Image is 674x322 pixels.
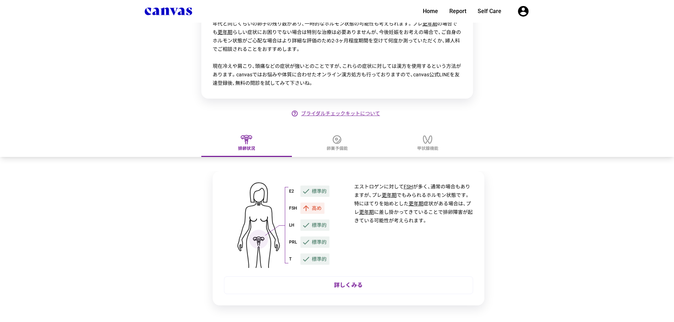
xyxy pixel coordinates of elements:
[354,184,404,189] span: エストロゲンに対して
[354,201,471,215] span: 症状がある場合は、プレ
[302,255,310,263] i: check
[420,7,441,16] a: Home
[302,204,310,212] i: arrow_upward
[237,182,280,268] img: woman.svg
[302,238,310,246] i: check
[447,7,469,16] a: Report
[300,253,329,265] div: 標準的
[213,29,461,86] span: らしい症状にお困りでない場合は特別な治療は必要ありませんが、今後妊娠をお考えの場合で、ご自身のホルモン状態がご心配な場合はより詳細な評価のため2-3ヶ月程度期間を空けて何度か測っていただくか、婦...
[289,222,298,228] div: LH
[517,5,530,18] button: User menu
[302,221,310,229] i: check
[289,188,298,194] div: E2
[354,192,470,206] span: でもみられるホルモン状態です。 特にほてりを始めとした
[289,239,298,245] div: PRL
[224,276,473,294] a: 詳しくみる
[302,187,310,195] i: check
[404,184,413,189] span: FSH
[327,146,348,151] span: 卵巣予備能
[300,236,329,248] div: 標準的
[289,205,298,211] div: FSH
[517,5,530,18] i: account_circle
[382,192,397,198] span: 更年期
[238,146,255,151] span: 排卵状況
[354,184,470,198] span: が多く、通常の場合もありますが、プレ
[475,7,504,16] a: Self Care
[300,203,324,214] div: 高め
[300,186,329,197] div: 標準的
[300,219,329,231] div: 標準的
[301,110,380,117] a: ブライダルチェックキットについて
[417,146,438,151] span: 甲状腺機能
[359,209,374,215] span: 更年期
[289,256,298,262] div: T
[218,29,232,35] span: 更年期
[354,209,473,223] span: に差し掛かってきていることで排卵障害が起きている可能性が考えられます。
[422,21,437,27] span: 更年期
[409,201,424,206] span: 更年期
